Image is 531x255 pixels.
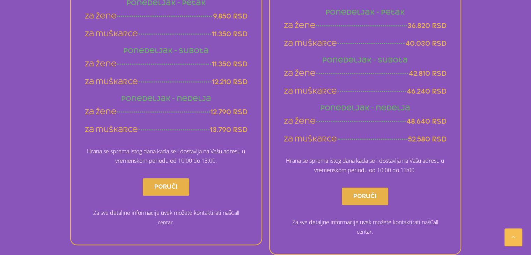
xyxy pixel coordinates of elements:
span: za muškarce [85,30,138,38]
h4: Ponedeljak - nedelja [284,105,447,111]
span: 9.850 rsd [213,12,248,21]
span: 46.240 rsd [407,87,447,96]
h4: Ponedeljak - Subota [85,48,248,54]
span: Poruči [154,181,178,192]
h4: Ponedeljak - Petak [284,9,447,16]
p: Hrana se sprema istog dana kada se i dostavlja na Vašu adresu u vremenskom periodu od 10:00 do 13... [284,156,447,175]
span: za muškarce [284,87,337,96]
span: za žene [85,12,117,21]
span: 40.030 rsd [405,39,447,48]
a: Poruči [342,188,388,205]
p: Za sve detaljne informacije uvek možete kontaktirati naš . [284,218,447,236]
span: 12.790 rsd [211,108,248,116]
span: Poruči [353,191,377,202]
span: za muškarce [85,125,138,134]
h4: Ponedeljak - nedelja [85,95,248,102]
span: 48.640 rsd [406,117,447,126]
a: Poruči [143,178,189,196]
span: za žene [284,117,316,126]
span: 11.350 rsd [212,60,248,68]
p: Hrana se sprema istog dana kada se i dostavlja na Vašu adresu u vremenskom periodu od 10:00 do 13... [85,147,248,166]
span: 52.580 rsd [408,135,447,144]
p: Za sve detaljne informacije uvek možete kontaktirati naš . [85,208,248,227]
h4: Ponedeljak - Subota [284,57,447,64]
span: 11.350 rsd [212,30,248,38]
span: za žene [85,108,117,116]
span: za muškarce [284,135,337,144]
span: za muškarce [284,39,337,48]
span: 36.820 rsd [407,21,447,30]
span: 12.210 rsd [212,78,248,86]
span: za žene [284,21,316,30]
span: za muškarce [85,78,138,86]
span: za žene [85,60,117,68]
span: 42.810 rsd [409,69,447,78]
span: 13.790 rsd [210,125,248,134]
span: za žene [284,69,316,78]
